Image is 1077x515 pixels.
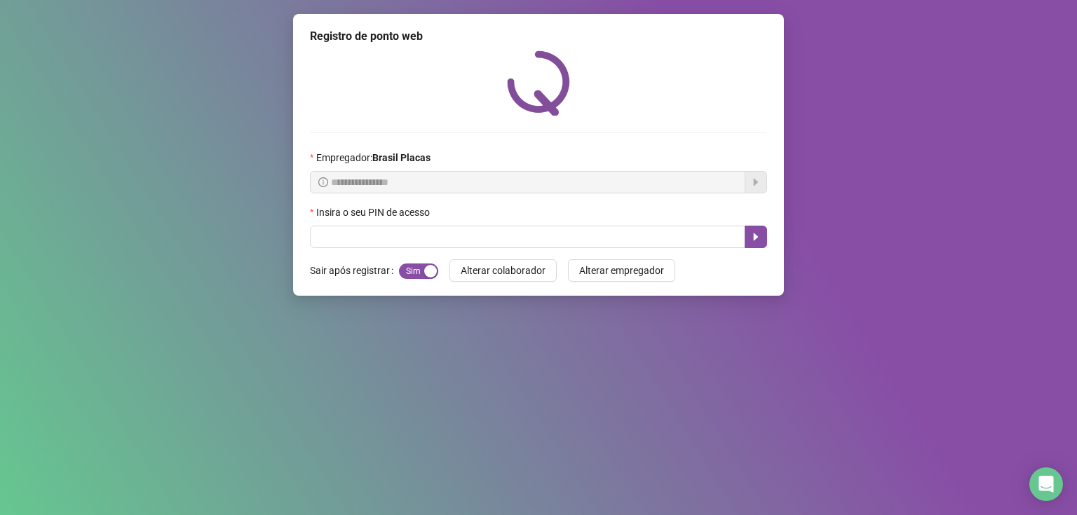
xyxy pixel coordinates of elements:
strong: Brasil Placas [372,152,431,163]
span: Empregador : [316,150,431,165]
span: Alterar colaborador [461,263,546,278]
label: Insira o seu PIN de acesso [310,205,439,220]
div: Open Intercom Messenger [1029,467,1063,501]
img: QRPoint [507,50,570,116]
label: Sair após registrar [310,259,399,282]
span: Alterar empregador [579,263,664,278]
button: Alterar colaborador [449,259,557,282]
button: Alterar empregador [568,259,675,282]
div: Registro de ponto web [310,28,767,45]
span: caret-right [750,231,761,242]
span: info-circle [318,177,328,187]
